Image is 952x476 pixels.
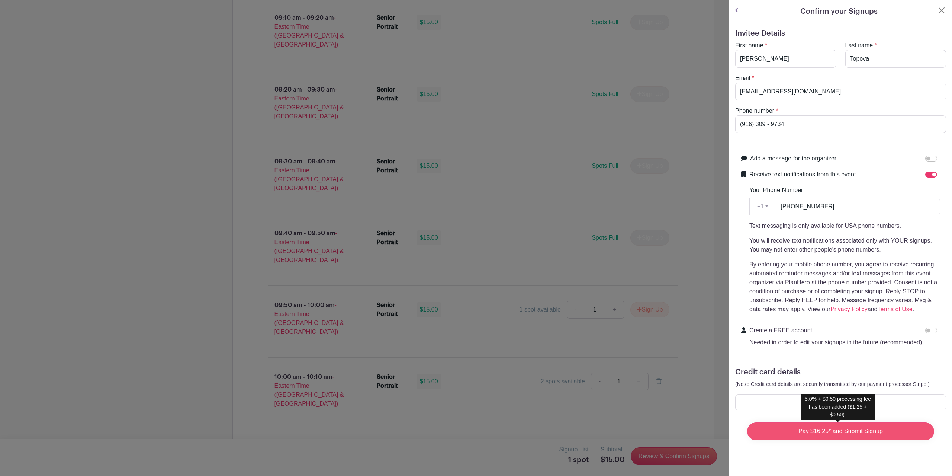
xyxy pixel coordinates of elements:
[747,422,934,440] input: Pay $16.25* and Submit Signup
[749,221,940,230] p: Text messaging is only available for USA phone numbers.
[845,41,873,50] label: Last name
[749,338,924,347] p: Needed in order to edit your signups in the future (recommended).
[937,6,946,15] button: Close
[800,6,878,17] h5: Confirm your Signups
[735,74,750,83] label: Email
[749,186,803,195] label: Your Phone Number
[749,236,940,254] p: You will receive text notifications associated only with YOUR signups. You may not enter other pe...
[735,368,946,377] h5: Credit card details
[749,198,776,215] button: +1
[749,326,924,335] p: Create a FREE account.
[749,170,858,179] label: Receive text notifications from this event.
[801,394,875,420] div: 5.0% + $0.50 processing fee has been added ($1.25 + $0.50).
[735,381,930,387] small: (Note: Credit card details are securely transmitted by our payment processor Stripe.)
[740,399,941,406] iframe: Secure card payment input frame
[735,106,774,115] label: Phone number
[749,260,940,314] p: By entering your mobile phone number, you agree to receive recurring automated reminder messages ...
[735,29,946,38] h5: Invitee Details
[750,154,838,163] label: Add a message for the organizer.
[877,306,912,312] a: Terms of Use
[735,41,763,50] label: First name
[830,306,868,312] a: Privacy Policy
